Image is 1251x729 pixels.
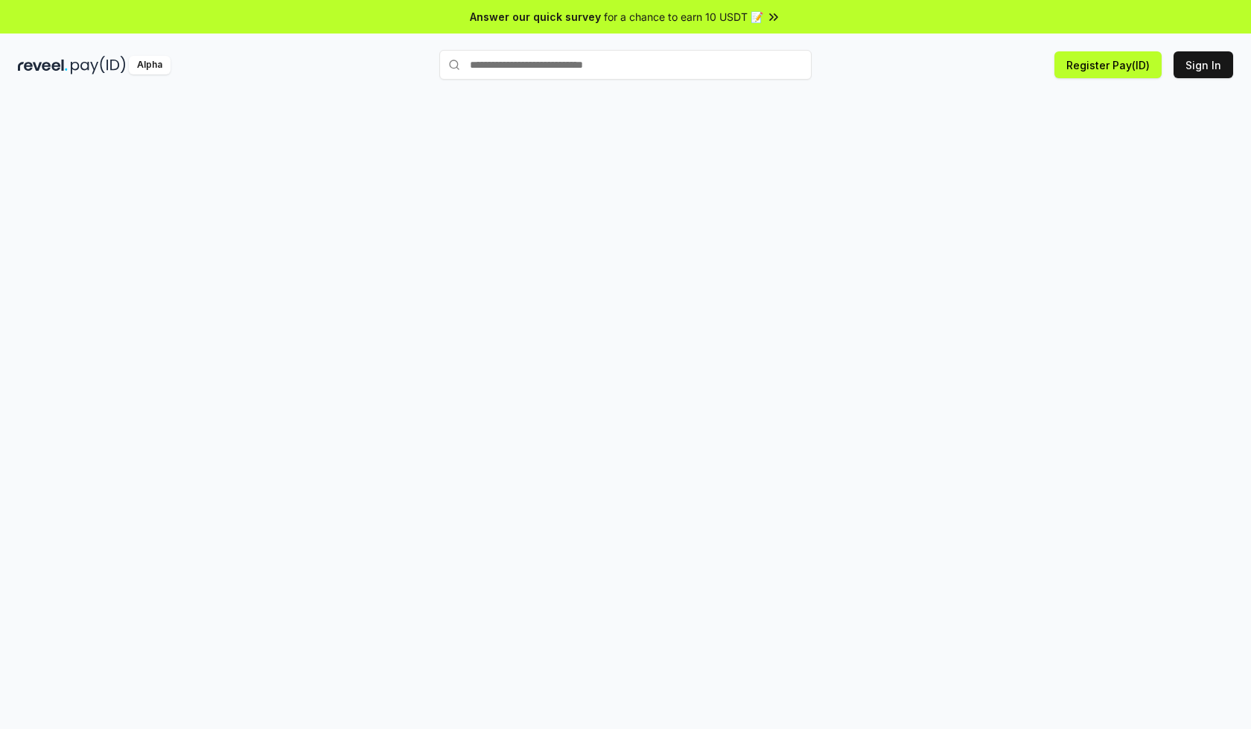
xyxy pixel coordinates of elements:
[1174,51,1233,78] button: Sign In
[18,56,68,74] img: reveel_dark
[470,9,601,25] span: Answer our quick survey
[1054,51,1162,78] button: Register Pay(ID)
[129,56,171,74] div: Alpha
[71,56,126,74] img: pay_id
[604,9,763,25] span: for a chance to earn 10 USDT 📝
